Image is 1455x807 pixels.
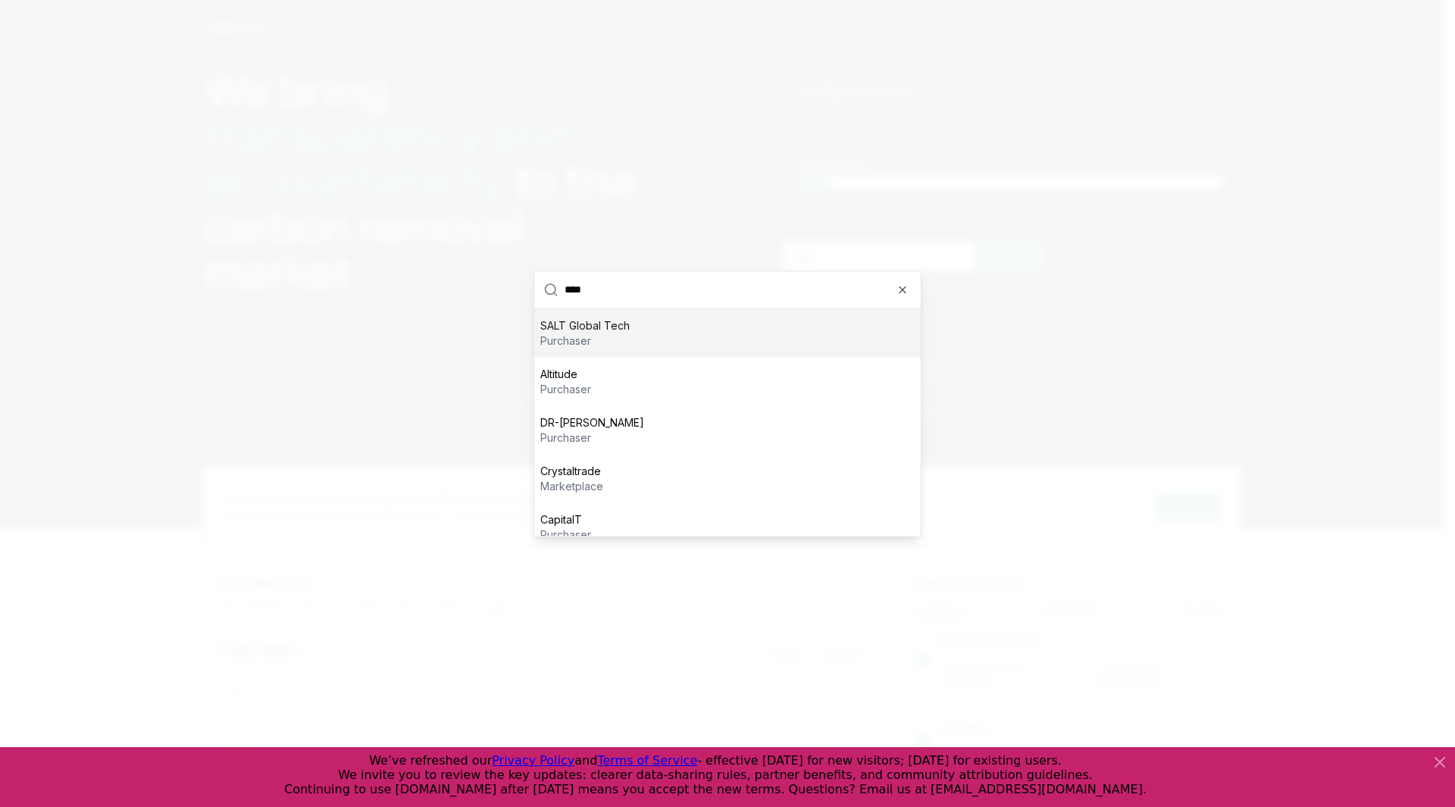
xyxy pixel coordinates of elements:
p: purchaser [540,527,591,542]
p: DR-[PERSON_NAME] [540,414,644,430]
p: marketplace [540,478,603,493]
p: CapitalT [540,511,591,527]
p: Altitude [540,366,591,381]
p: SALT Global Tech [540,317,630,333]
p: purchaser [540,381,591,396]
p: Crystaltrade [540,463,603,478]
p: purchaser [540,430,644,445]
p: purchaser [540,333,630,348]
